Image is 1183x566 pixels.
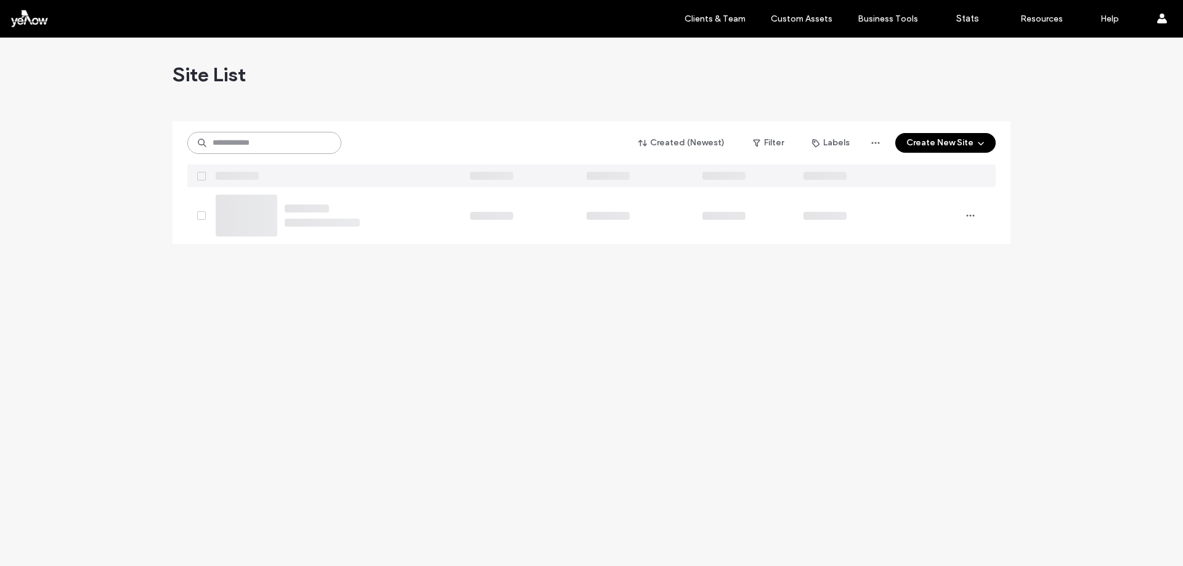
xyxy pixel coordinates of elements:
[625,13,646,24] label: Sites
[895,133,996,153] button: Create New Site
[741,133,796,153] button: Filter
[771,14,832,24] label: Custom Assets
[1020,14,1063,24] label: Resources
[28,9,53,20] span: Help
[628,133,736,153] button: Created (Newest)
[956,13,979,24] label: Stats
[801,133,861,153] button: Labels
[173,62,246,87] span: Site List
[1100,14,1119,24] label: Help
[685,14,746,24] label: Clients & Team
[858,14,918,24] label: Business Tools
